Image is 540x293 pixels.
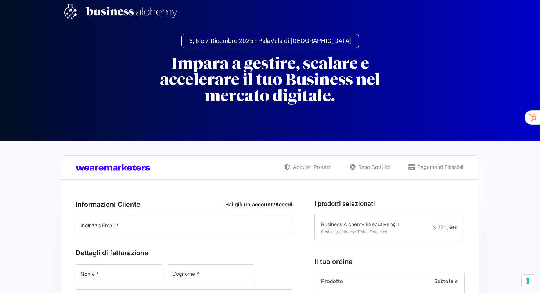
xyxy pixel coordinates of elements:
span: Business Alchemy Executive [321,221,389,227]
span: € [454,224,458,231]
span: Acquisti Protetti [291,163,331,171]
span: Pagamenti Flessibili [415,163,464,171]
input: Indirizzo Email * [76,216,292,235]
th: Prodotto [314,272,401,291]
h3: Informazioni Cliente [76,199,292,209]
span: Reso Gratuito [356,163,390,171]
h3: I prodotti selezionati [314,199,464,209]
h3: Il tuo ordine [314,257,464,267]
span: Business Alchemy: Ticket Executive [321,229,387,234]
div: Hai già un account? [225,200,292,208]
span: 5, 6 e 7 Dicembre 2025 - PalaVela di [GEOGRAPHIC_DATA] [189,38,351,44]
a: Accedi [275,201,292,207]
iframe: Customerly Messenger Launcher [6,264,28,286]
h2: Impara a gestire, scalare e accelerare il tuo Business nel mercato digitale. [138,55,402,104]
span: 1 [397,221,399,227]
input: Nome * [76,264,162,283]
span: 3.779,56 [433,224,458,231]
input: Cognome * [168,264,254,283]
a: 5, 6 e 7 Dicembre 2025 - PalaVela di [GEOGRAPHIC_DATA] [181,34,359,48]
th: Subtotale [400,272,464,291]
h3: Dettagli di fatturazione [76,248,292,258]
button: Le tue preferenze relative al consenso per le tecnologie di tracciamento [522,275,534,287]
